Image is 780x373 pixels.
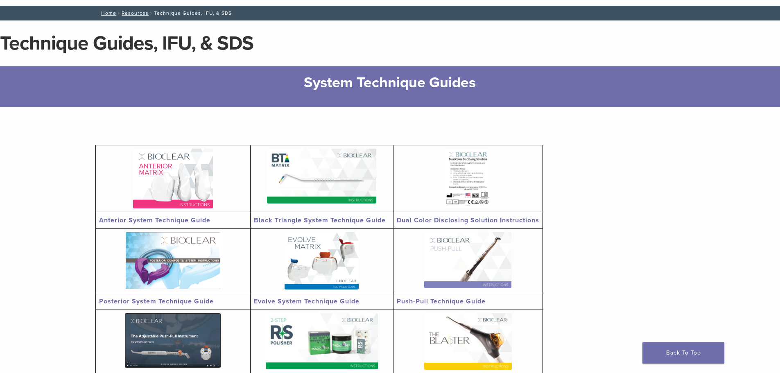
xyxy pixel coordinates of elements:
a: Posterior System Technique Guide [99,297,214,305]
a: Back To Top [642,342,724,364]
a: Evolve System Technique Guide [254,297,359,305]
a: Push-Pull Technique Guide [397,297,486,305]
a: Dual Color Disclosing Solution Instructions [397,216,539,224]
a: Black Triangle System Technique Guide [254,216,386,224]
a: Anterior System Technique Guide [99,216,210,224]
span: / [149,11,154,15]
span: / [116,11,122,15]
h2: System Technique Guides [136,73,644,93]
a: Home [99,10,116,16]
nav: Technique Guides, IFU, & SDS [95,6,685,20]
a: Resources [122,10,149,16]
